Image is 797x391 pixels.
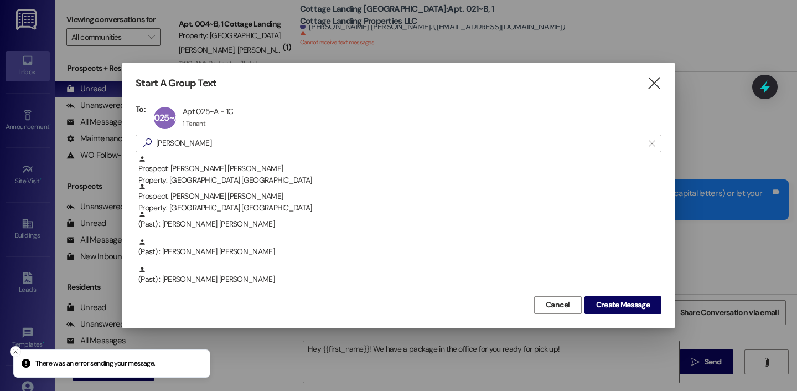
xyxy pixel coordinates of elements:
[649,139,655,148] i: 
[183,119,205,128] div: 1 Tenant
[138,202,661,214] div: Property: [GEOGRAPHIC_DATA] [GEOGRAPHIC_DATA]
[643,135,661,152] button: Clear text
[138,183,661,214] div: Prospect: [PERSON_NAME] [PERSON_NAME]
[136,210,661,238] div: (Past) : [PERSON_NAME] [PERSON_NAME]
[646,78,661,89] i: 
[183,106,233,116] div: Apt 025~A - 1C
[136,104,146,114] h3: To:
[35,359,156,369] p: There was an error sending your message.
[138,266,661,285] div: (Past) : [PERSON_NAME] [PERSON_NAME]
[136,183,661,210] div: Prospect: [PERSON_NAME] [PERSON_NAME]Property: [GEOGRAPHIC_DATA] [GEOGRAPHIC_DATA]
[154,112,179,124] span: 025~A
[584,296,661,314] button: Create Message
[138,155,661,187] div: Prospect: [PERSON_NAME] [PERSON_NAME]
[546,299,570,311] span: Cancel
[136,77,216,90] h3: Start A Group Text
[136,266,661,294] div: (Past) : [PERSON_NAME] [PERSON_NAME]
[136,238,661,266] div: (Past) : [PERSON_NAME] [PERSON_NAME]
[136,155,661,183] div: Prospect: [PERSON_NAME] [PERSON_NAME]Property: [GEOGRAPHIC_DATA] [GEOGRAPHIC_DATA]
[534,296,582,314] button: Cancel
[596,299,650,311] span: Create Message
[10,346,21,357] button: Close toast
[138,238,661,258] div: (Past) : [PERSON_NAME] [PERSON_NAME]
[138,210,661,230] div: (Past) : [PERSON_NAME] [PERSON_NAME]
[156,136,643,151] input: Search for any contact or apartment
[138,137,156,149] i: 
[138,174,661,186] div: Property: [GEOGRAPHIC_DATA] [GEOGRAPHIC_DATA]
